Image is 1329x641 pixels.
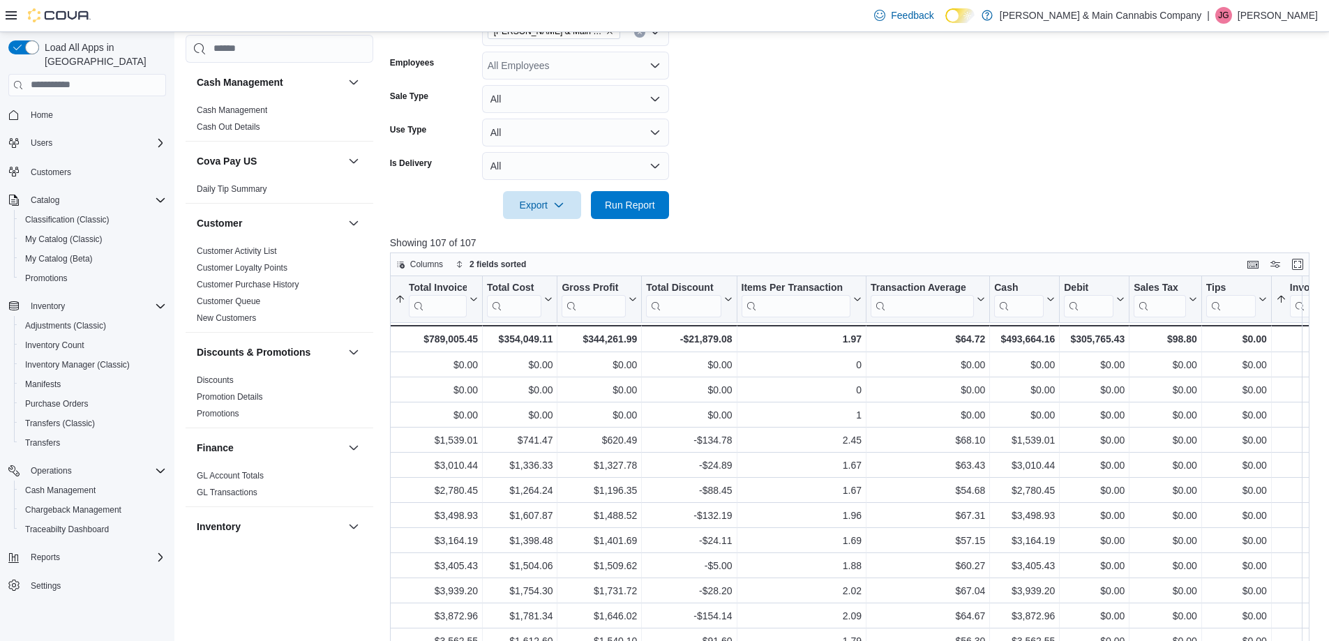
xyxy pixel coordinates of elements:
input: Dark Mode [945,8,975,23]
a: GL Account Totals [197,471,264,481]
button: Cova Pay US [345,153,362,169]
label: Employees [390,57,434,68]
span: Operations [31,465,72,476]
div: $0.00 [562,356,637,373]
div: $0.00 [1206,407,1267,423]
a: Feedback [869,1,939,29]
span: New Customers [197,312,256,324]
button: Cash Management [345,74,362,91]
a: Transfers [20,435,66,451]
div: Cova Pay US [186,181,373,203]
a: Promotion Details [197,392,263,402]
span: Home [31,110,53,121]
button: Transfers [14,433,172,453]
div: Tips [1206,282,1256,317]
button: Debit [1064,282,1125,317]
div: $1,607.87 [487,507,553,524]
span: Discounts [197,375,234,386]
span: Adjustments (Classic) [20,317,166,334]
div: $0.00 [1206,482,1267,499]
span: Inventory [31,301,65,312]
div: Sales Tax [1134,282,1186,295]
button: Settings [3,575,172,596]
div: $0.00 [487,407,553,423]
div: $620.49 [562,432,637,448]
img: Cova [28,8,91,22]
div: $0.00 [1064,532,1125,549]
span: Customers [25,163,166,180]
div: $0.00 [1206,331,1267,347]
div: $344,261.99 [562,331,637,347]
div: $2,780.45 [395,482,478,499]
div: $98.80 [1134,331,1197,347]
span: Catalog [25,192,166,209]
div: Total Cost [487,282,541,317]
button: Manifests [14,375,172,394]
div: $1,398.48 [487,532,553,549]
div: $741.47 [487,432,553,448]
button: Traceabilty Dashboard [14,520,172,539]
span: Transfers (Classic) [20,415,166,432]
span: Reports [25,549,166,566]
button: Open list of options [650,60,661,71]
span: Transfers (Classic) [25,418,95,429]
button: Inventory [345,518,362,535]
button: Users [25,135,58,151]
div: $0.00 [994,407,1055,423]
a: My Catalog (Classic) [20,231,108,248]
button: Operations [3,461,172,481]
button: 2 fields sorted [450,256,532,273]
nav: Complex example [8,99,166,632]
div: $3,164.19 [395,532,478,549]
span: JG [1218,7,1229,24]
span: Customer Activity List [197,246,277,257]
span: Customer Loyalty Points [197,262,287,273]
button: Catalog [3,190,172,210]
span: My Catalog (Beta) [25,253,93,264]
div: 1.96 [741,507,862,524]
a: Traceabilty Dashboard [20,521,114,538]
button: Total Invoiced [395,282,478,317]
span: Inventory Manager (Classic) [20,356,166,373]
div: $0.00 [1206,457,1267,474]
label: Is Delivery [390,158,432,169]
button: My Catalog (Classic) [14,229,172,249]
span: Operations [25,462,166,479]
span: My Catalog (Classic) [25,234,103,245]
span: My Catalog (Classic) [20,231,166,248]
div: $0.00 [1064,482,1125,499]
div: $354,049.11 [487,331,553,347]
a: Settings [25,578,66,594]
span: Users [25,135,166,151]
div: $0.00 [1064,407,1125,423]
button: Total Cost [487,282,553,317]
span: Cash Management [197,105,267,116]
a: Customer Purchase History [197,280,299,289]
div: $0.00 [871,356,985,373]
span: Settings [25,577,166,594]
button: Transaction Average [871,282,985,317]
p: [PERSON_NAME] [1238,7,1318,24]
div: $0.00 [1206,382,1267,398]
div: $0.00 [1206,432,1267,448]
div: Cash [994,282,1044,317]
a: Purchase Orders [20,395,94,412]
button: All [482,119,669,146]
span: Manifests [25,379,61,390]
div: $0.00 [1206,356,1267,373]
div: Total Discount [646,282,721,317]
button: Sales Tax [1134,282,1197,317]
button: Items Per Transaction [741,282,862,317]
span: Purchase Orders [25,398,89,409]
div: $1,336.33 [487,457,553,474]
span: Cash Management [20,482,166,499]
div: $0.00 [646,407,732,423]
button: Enter fullscreen [1289,256,1306,273]
div: $0.00 [646,356,732,373]
button: Customers [3,161,172,181]
button: Inventory Manager (Classic) [14,355,172,375]
span: Promotion Details [197,391,263,402]
div: $0.00 [871,382,985,398]
div: Finance [186,467,373,506]
span: Customers [31,167,71,178]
